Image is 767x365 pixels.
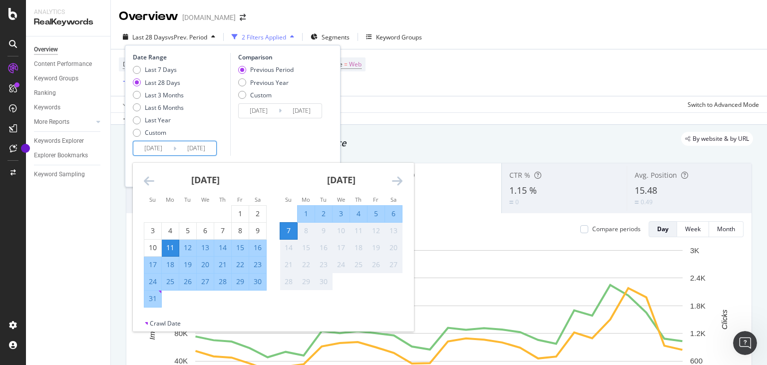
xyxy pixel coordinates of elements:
iframe: Intercom live chat [733,331,757,355]
td: Selected. Monday, September 1, 2025 [298,205,315,222]
td: Not available. Monday, September 8, 2025 [298,222,315,239]
div: 7 [214,226,231,236]
td: Selected as start date. Monday, August 11, 2025 [162,239,179,256]
input: Start Date [133,141,173,155]
button: Segments [307,29,354,45]
div: Welcome to Botify chat support! Have a question? Reply to this message and our team will get back... [16,99,156,168]
div: Previous Period [250,65,294,74]
td: Selected. Monday, August 18, 2025 [162,256,179,273]
div: Last 28 Days [145,78,180,87]
a: Content Performance [34,59,103,69]
td: Selected. Wednesday, August 27, 2025 [197,273,214,290]
div: Compare periods [592,225,641,233]
div: Explorer Bookmarks [34,150,88,161]
div: Last Year [145,116,171,124]
small: Mo [166,196,174,203]
td: Not available. Thursday, September 25, 2025 [350,256,368,273]
div: 28 [280,277,297,287]
div: Keywords Explorer [34,136,84,146]
span: vs Prev. Period [168,33,207,41]
td: Selected. Wednesday, September 3, 2025 [333,205,350,222]
button: Day [649,221,677,237]
a: Keywords [34,102,103,113]
div: Hi [PERSON_NAME]! 👋Welcome to Botify chat support!Have a question? Reply to this message and our ... [8,78,164,174]
div: [DOMAIN_NAME] [182,12,236,22]
div: More Reports [34,117,69,127]
td: Selected. Sunday, August 31, 2025 [144,290,162,307]
div: Week [685,225,701,233]
strong: [DATE] [327,174,356,186]
div: Last 3 Months [145,91,184,99]
div: Custom [133,128,184,137]
div: 9 [315,226,332,236]
div: Last 28 Days [133,78,184,87]
div: RealKeywords [34,16,102,28]
td: Choose Wednesday, August 6, 2025 as your check-in date. It’s available. [197,222,214,239]
td: Choose Sunday, August 10, 2025 as your check-in date. It’s available. [144,239,162,256]
div: 21 [214,260,231,270]
button: Upload attachment [47,288,55,296]
div: 1 [232,209,249,219]
div: 26 [179,277,196,287]
div: Last 6 Months [145,103,184,112]
td: Choose Saturday, August 9, 2025 as your check-in date. It’s available. [249,222,267,239]
a: Overview [34,44,103,55]
td: Not available. Monday, September 29, 2025 [298,273,315,290]
button: Send a message… [171,285,187,301]
td: Selected. Thursday, August 28, 2025 [214,273,232,290]
div: 11 [162,243,179,253]
div: Previous Year [238,78,294,87]
td: Selected. Wednesday, August 20, 2025 [197,256,214,273]
td: Choose Thursday, August 7, 2025 as your check-in date. It’s available. [214,222,232,239]
div: 13 [385,226,402,236]
a: Keywords Explorer [34,136,103,146]
div: Content Performance [34,59,92,69]
div: 31 [144,294,161,304]
button: Keyword Groups [362,29,426,45]
button: Gif picker [31,288,39,296]
div: 18 [350,243,367,253]
img: Profile image for Laura [28,5,44,21]
td: Selected. Thursday, August 21, 2025 [214,256,232,273]
small: We [337,196,345,203]
div: 24 [144,277,161,287]
div: 2 [315,209,332,219]
td: Selected. Saturday, August 16, 2025 [249,239,267,256]
div: 20 [197,260,214,270]
span: = [344,60,348,68]
div: Move backward to switch to the previous month. [144,175,154,187]
div: 22 [298,260,315,270]
button: Month [709,221,744,237]
input: End Date [176,141,216,155]
td: Not available. Wednesday, September 17, 2025 [333,239,350,256]
span: 15.48 [635,184,657,196]
div: 0.49 [641,198,653,206]
td: Selected as end date. Sunday, September 7, 2025 [280,222,298,239]
div: Overview [119,8,178,25]
div: Calendar [133,163,413,319]
td: Selected. Wednesday, August 13, 2025 [197,239,214,256]
td: Not available. Monday, September 22, 2025 [298,256,315,273]
div: Crawl Date [150,319,181,328]
div: Custom [238,91,294,99]
span: CTR % [509,170,530,180]
td: Selected. Saturday, August 30, 2025 [249,273,267,290]
a: Ranking [34,88,103,98]
td: Choose Friday, August 1, 2025 as your check-in date. It’s available. [232,205,249,222]
strong: [DATE] [191,174,220,186]
span: 1.15 % [509,184,537,196]
td: Selected. Friday, September 5, 2025 [368,205,385,222]
div: Last 7 Days [133,65,184,74]
div: 10 [333,226,350,236]
td: Not available. Sunday, September 21, 2025 [280,256,298,273]
td: Selected. Sunday, August 24, 2025 [144,273,162,290]
td: Not available. Thursday, September 11, 2025 [350,222,368,239]
small: Su [285,196,292,203]
td: Selected. Friday, August 29, 2025 [232,273,249,290]
td: Not available. Tuesday, September 16, 2025 [315,239,333,256]
button: 2 Filters Applied [228,29,298,45]
div: 23 [315,260,332,270]
div: 8 [232,226,249,236]
span: Segments [322,33,350,41]
td: Not available. Tuesday, September 23, 2025 [315,256,333,273]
